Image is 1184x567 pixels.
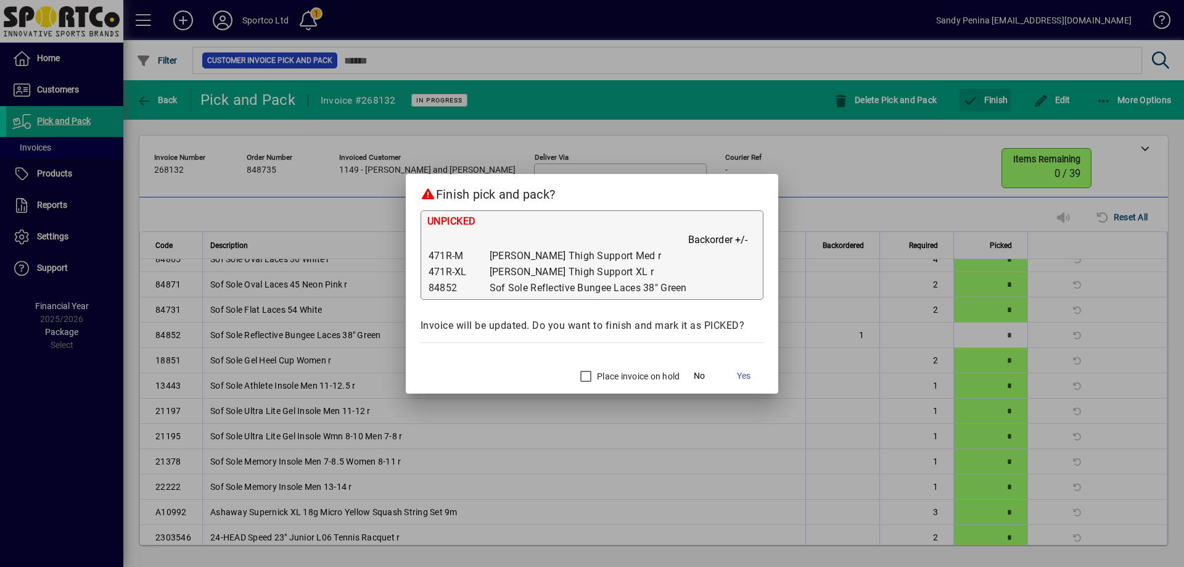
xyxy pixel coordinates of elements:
td: [PERSON_NAME] Thigh Support XL r [489,264,688,280]
td: 84852 [427,280,489,296]
td: [PERSON_NAME] Thigh Support Med r [489,248,688,264]
td: 471R-M [427,248,489,264]
div: UNPICKED [427,214,757,232]
span: Yes [737,370,750,383]
label: Place invoice on hold [594,370,680,383]
td: Sof Sole Reflective Bungee Laces 38" Green [489,280,688,296]
h2: Finish pick and pack? [406,174,779,210]
button: Yes [724,365,763,387]
div: Invoice will be updated. Do you want to finish and mark it as PICKED? [421,318,764,333]
th: Backorder +/- [688,232,757,248]
button: No [680,365,719,387]
td: 471R-XL [427,264,489,280]
span: No [694,370,705,383]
